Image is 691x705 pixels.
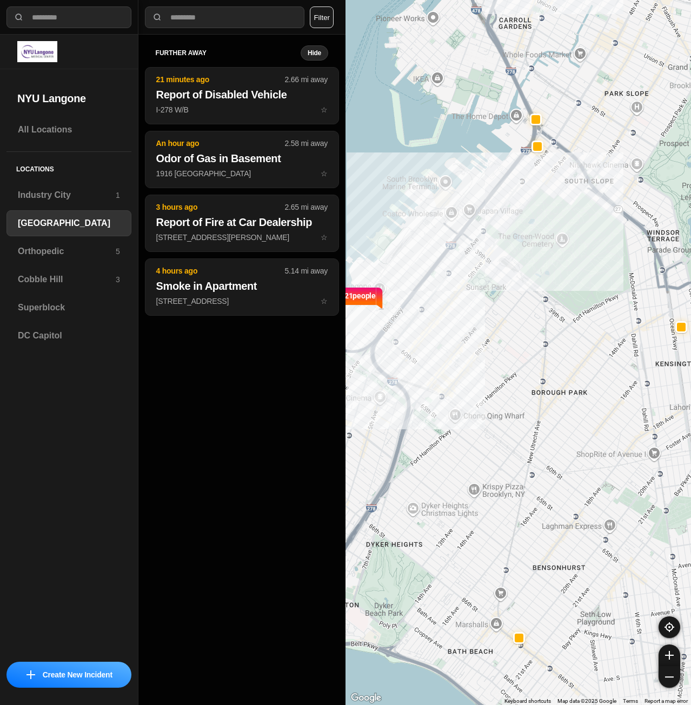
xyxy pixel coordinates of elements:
[6,182,131,208] a: Industry City1
[6,210,131,236] a: [GEOGRAPHIC_DATA]
[6,117,131,143] a: All Locations
[18,301,120,314] h3: Superblock
[348,691,384,705] img: Google
[156,74,285,85] p: 21 minutes ago
[285,74,328,85] p: 2.66 mi away
[18,189,116,202] h3: Industry City
[308,49,321,57] small: Hide
[145,105,339,114] a: 21 minutes ago2.66 mi awayReport of Disabled VehicleI-278 W/Bstar
[645,698,688,704] a: Report a map error
[375,286,383,310] img: notch
[321,169,328,178] span: star
[156,232,328,243] p: [STREET_ADDRESS][PERSON_NAME]
[18,123,120,136] h3: All Locations
[145,195,339,252] button: 3 hours ago2.65 mi awayReport of Fire at Car Dealership[STREET_ADDRESS][PERSON_NAME]star
[17,41,57,62] img: logo
[6,662,131,688] button: iconCreate New Incident
[18,245,116,258] h3: Orthopedic
[145,169,339,178] a: An hour ago2.58 mi awayOdor of Gas in Basement1916 [GEOGRAPHIC_DATA]star
[156,168,328,179] p: 1916 [GEOGRAPHIC_DATA]
[156,87,328,102] h2: Report of Disabled Vehicle
[6,323,131,349] a: DC Capitol
[665,673,674,681] img: zoom-out
[6,152,131,182] h5: Locations
[310,6,334,28] button: Filter
[14,12,24,23] img: search
[156,138,285,149] p: An hour ago
[321,233,328,242] span: star
[145,296,339,305] a: 4 hours ago5.14 mi awaySmoke in Apartment[STREET_ADDRESS]star
[285,138,328,149] p: 2.58 mi away
[623,698,638,704] a: Terms (opens in new tab)
[145,258,339,316] button: 4 hours ago5.14 mi awaySmoke in Apartment[STREET_ADDRESS]star
[156,296,328,307] p: [STREET_ADDRESS]
[145,67,339,124] button: 21 minutes ago2.66 mi awayReport of Disabled VehicleI-278 W/Bstar
[18,273,116,286] h3: Cobble Hill
[285,265,328,276] p: 5.14 mi away
[6,267,131,292] a: Cobble Hill3
[6,295,131,321] a: Superblock
[665,622,674,632] img: recenter
[659,644,680,666] button: zoom-in
[18,329,120,342] h3: DC Capitol
[116,274,120,285] p: 3
[301,45,328,61] button: Hide
[152,12,163,23] img: search
[340,290,376,314] p: 421 people
[156,278,328,294] h2: Smoke in Apartment
[659,616,680,638] button: recenter
[156,151,328,166] h2: Odor of Gas in Basement
[156,215,328,230] h2: Report of Fire at Car Dealership
[156,265,285,276] p: 4 hours ago
[321,297,328,305] span: star
[156,202,285,212] p: 3 hours ago
[145,131,339,188] button: An hour ago2.58 mi awayOdor of Gas in Basement1916 [GEOGRAPHIC_DATA]star
[26,670,35,679] img: icon
[145,232,339,242] a: 3 hours ago2.65 mi awayReport of Fire at Car Dealership[STREET_ADDRESS][PERSON_NAME]star
[557,698,616,704] span: Map data ©2025 Google
[156,104,328,115] p: I-278 W/B
[659,666,680,688] button: zoom-out
[665,651,674,660] img: zoom-in
[156,49,301,57] h5: further away
[285,202,328,212] p: 2.65 mi away
[348,691,384,705] a: Open this area in Google Maps (opens a new window)
[17,91,121,106] h2: NYU Langone
[321,105,328,114] span: star
[6,238,131,264] a: Orthopedic5
[43,669,112,680] p: Create New Incident
[18,217,120,230] h3: [GEOGRAPHIC_DATA]
[116,190,120,201] p: 1
[504,697,551,705] button: Keyboard shortcuts
[116,246,120,257] p: 5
